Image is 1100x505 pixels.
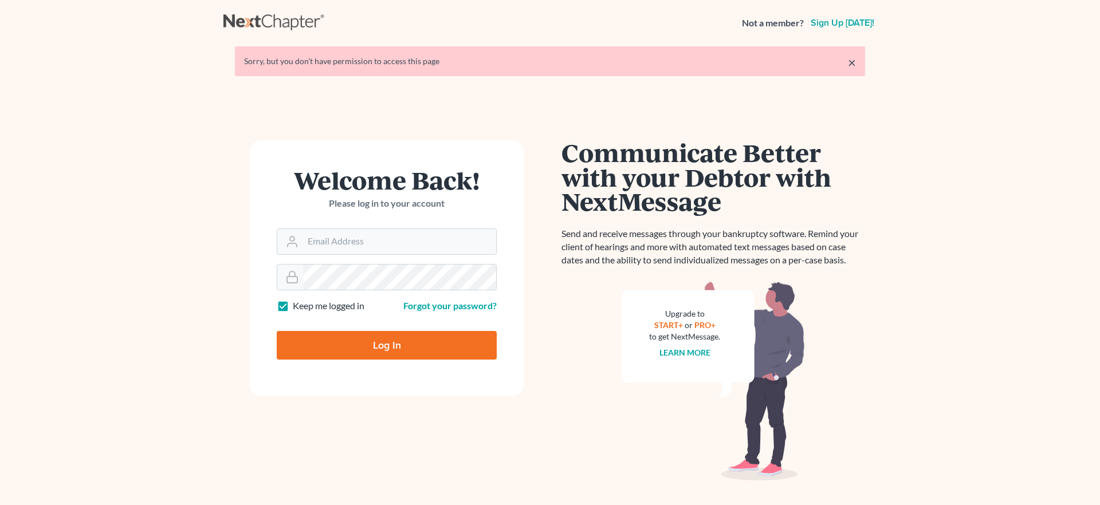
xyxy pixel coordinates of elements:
h1: Welcome Back! [277,168,497,192]
a: Forgot your password? [403,300,497,311]
div: Upgrade to [649,308,720,319]
input: Log In [277,331,497,360]
a: Learn more [659,348,710,357]
a: Sign up [DATE]! [808,18,877,27]
span: or [685,320,693,330]
a: × [848,56,856,69]
div: Sorry, but you don't have permission to access this page [244,56,856,67]
p: Send and receive messages through your bankruptcy software. Remind your client of hearings and mo... [561,227,865,267]
strong: Not a member? [742,17,804,30]
div: to get NextMessage. [649,331,720,342]
p: Please log in to your account [277,197,497,210]
a: PRO+ [694,320,716,330]
img: nextmessage_bg-59042aed3d76b12b5cd301f8e5b87938c9018125f34e5fa2b7a6b67550977c72.svg [622,281,805,481]
a: START+ [654,320,683,330]
h1: Communicate Better with your Debtor with NextMessage [561,140,865,214]
label: Keep me logged in [293,299,364,313]
input: Email Address [303,229,496,254]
